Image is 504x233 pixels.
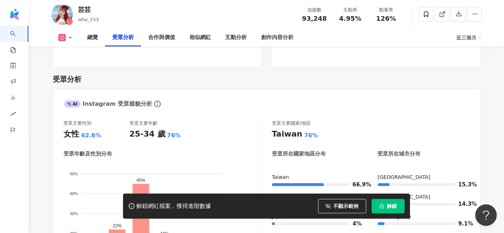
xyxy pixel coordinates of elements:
[226,33,247,42] div: 互動分析
[64,100,81,108] div: AI
[318,199,366,213] button: 不顯示範例
[378,174,469,181] div: [GEOGRAPHIC_DATA]
[70,172,77,176] tspan: 50%
[272,120,311,127] div: 受眾主要國家/地區
[81,132,102,139] div: 62.6%
[129,129,165,140] div: 25-34 歲
[78,17,99,22] span: who_153
[458,182,469,187] span: 15.3%
[64,100,152,108] div: Instagram 受眾樣貌分析
[149,33,175,42] div: 合作與價值
[387,203,397,209] span: 解鎖
[70,192,77,196] tspan: 40%
[78,5,99,14] div: 芸芸
[272,174,363,181] div: Taiwan
[376,15,396,22] span: 126%
[353,182,363,187] span: 66.9%
[53,74,82,84] div: 受眾分析
[458,221,469,227] span: 9.1%
[272,150,326,158] div: 受眾所在國家地區分布
[353,221,363,227] span: 4%
[379,204,384,209] span: lock
[10,107,16,123] span: rise
[64,120,92,127] div: 受眾主要性別
[10,26,24,54] a: search
[167,132,181,139] div: 76%
[301,6,328,14] div: 追蹤數
[372,199,405,213] button: 解鎖
[137,203,211,210] div: 解鎖網紅檔案，獲得進階數據
[378,150,421,158] div: 受眾所在城市分布
[64,129,80,140] div: 女性
[262,33,294,42] div: 創作內容分析
[302,15,327,22] span: 93,248
[373,6,400,14] div: 觀看率
[457,32,482,43] div: 近三個月
[51,4,73,25] img: KOL Avatar
[337,6,364,14] div: 互動率
[304,132,318,139] div: 76%
[9,9,20,20] img: logo icon
[88,33,98,42] div: 總覽
[113,33,134,42] div: 受眾分析
[334,203,359,209] span: 不顯示範例
[153,100,162,108] span: info-circle
[190,33,211,42] div: 相似網紅
[129,120,157,127] div: 受眾主要年齡
[339,15,361,22] span: 4.95%
[272,129,302,140] div: Taiwan
[64,150,112,158] div: 受眾年齡及性別分布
